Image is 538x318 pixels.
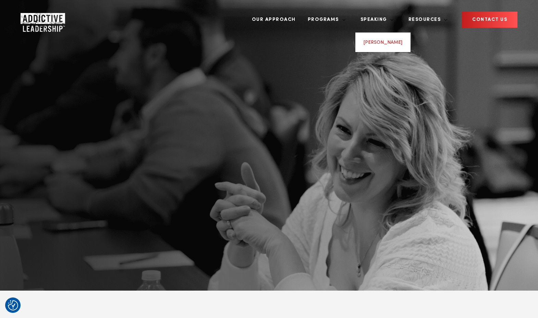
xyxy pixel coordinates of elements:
[21,13,62,27] a: Home
[8,300,18,310] button: Consent Preferences
[303,7,346,33] a: Programs
[462,12,517,28] a: CONTACT US
[247,7,301,33] a: Our Approach
[403,7,448,33] a: Resources
[355,7,394,33] a: Speaking
[364,40,402,45] a: [PERSON_NAME]
[8,300,18,310] img: Revisit consent button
